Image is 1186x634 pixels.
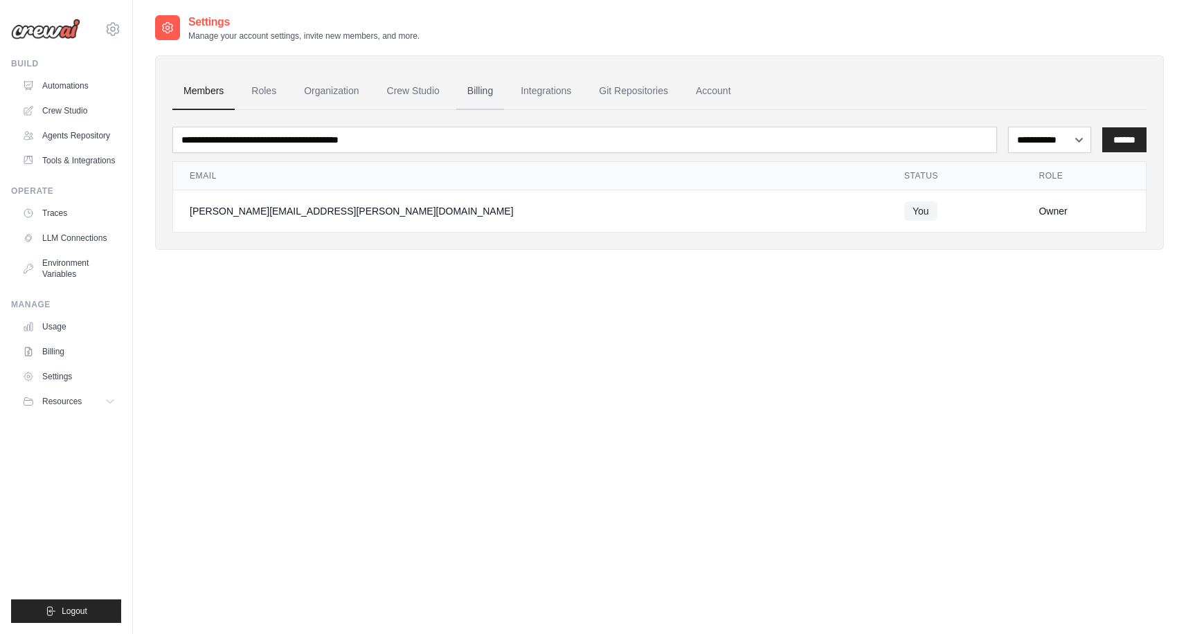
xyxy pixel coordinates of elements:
[17,365,121,388] a: Settings
[17,252,121,285] a: Environment Variables
[17,390,121,413] button: Resources
[11,185,121,197] div: Operate
[17,227,121,249] a: LLM Connections
[188,30,420,42] p: Manage your account settings, invite new members, and more.
[11,299,121,310] div: Manage
[17,125,121,147] a: Agents Repository
[456,73,504,110] a: Billing
[293,73,370,110] a: Organization
[588,73,679,110] a: Git Repositories
[190,204,871,218] div: [PERSON_NAME][EMAIL_ADDRESS][PERSON_NAME][DOMAIN_NAME]
[172,73,235,110] a: Members
[17,75,121,97] a: Automations
[17,100,121,122] a: Crew Studio
[173,162,888,190] th: Email
[11,19,80,39] img: Logo
[42,396,82,407] span: Resources
[1022,162,1146,190] th: Role
[17,316,121,338] a: Usage
[17,341,121,363] a: Billing
[1039,204,1129,218] div: Owner
[376,73,451,110] a: Crew Studio
[188,14,420,30] h2: Settings
[62,606,87,617] span: Logout
[11,58,121,69] div: Build
[904,201,937,221] span: You
[240,73,287,110] a: Roles
[888,162,1022,190] th: Status
[11,599,121,623] button: Logout
[510,73,582,110] a: Integrations
[17,150,121,172] a: Tools & Integrations
[685,73,742,110] a: Account
[17,202,121,224] a: Traces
